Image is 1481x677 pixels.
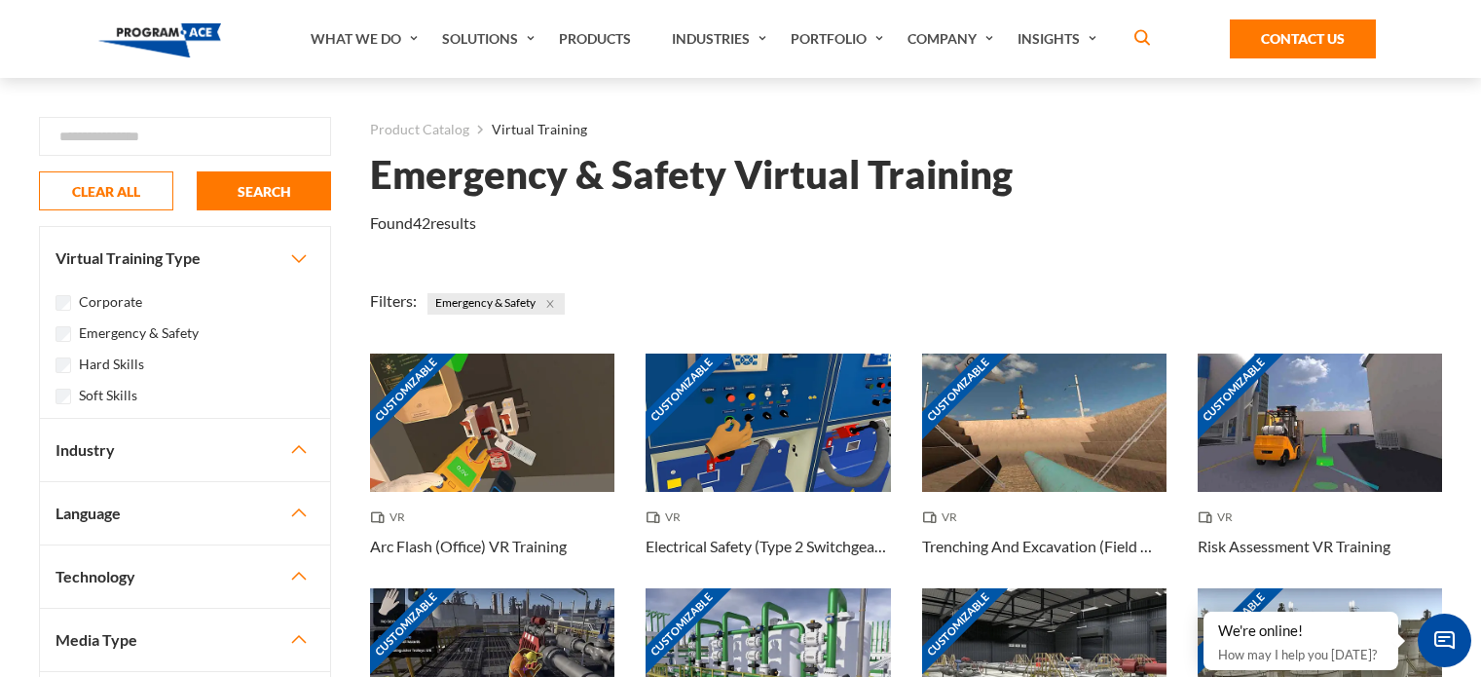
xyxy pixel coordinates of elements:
[40,419,330,481] button: Industry
[539,293,561,315] button: Close
[922,535,1166,558] h3: Trenching And Excavation (Field Work) VR Training
[79,385,137,406] label: Soft Skills
[1418,614,1471,667] span: Chat Widget
[1218,621,1384,641] div: We're online!
[646,354,890,587] a: Customizable Thumbnail - Electrical Safety (Type 2 Switchgear) VR Training VR Electrical Safety (...
[79,322,199,344] label: Emergency & Safety
[922,354,1166,587] a: Customizable Thumbnail - Trenching And Excavation (Field Work) VR Training VR Trenching And Excav...
[469,117,587,142] li: Virtual Training
[370,158,1013,192] h1: Emergency & Safety Virtual Training
[1198,535,1390,558] h3: Risk Assessment VR Training
[40,227,330,289] button: Virtual Training Type
[370,508,413,527] span: VR
[922,508,965,527] span: VR
[1218,643,1384,666] p: How may I help you [DATE]?
[1198,508,1240,527] span: VR
[56,295,71,311] input: Corporate
[40,609,330,671] button: Media Type
[413,213,430,232] em: 42
[1198,354,1442,587] a: Customizable Thumbnail - Risk Assessment VR Training VR Risk Assessment VR Training
[1230,19,1376,58] a: Contact Us
[40,482,330,545] button: Language
[56,389,71,404] input: Soft Skills
[646,508,688,527] span: VR
[427,293,565,315] span: Emergency & Safety
[370,117,469,142] a: Product Catalog
[56,326,71,342] input: Emergency & Safety
[370,354,614,587] a: Customizable Thumbnail - Arc Flash (Office) VR Training VR Arc Flash (Office) VR Training
[370,535,567,558] h3: Arc Flash (Office) VR Training
[56,357,71,373] input: Hard Skills
[39,171,173,210] button: CLEAR ALL
[370,211,476,235] p: Found results
[40,545,330,608] button: Technology
[79,354,144,375] label: Hard Skills
[98,23,222,57] img: Program-Ace
[370,291,417,310] span: Filters:
[79,291,142,313] label: Corporate
[370,117,1442,142] nav: breadcrumb
[646,535,890,558] h3: Electrical Safety (Type 2 Switchgear) VR Training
